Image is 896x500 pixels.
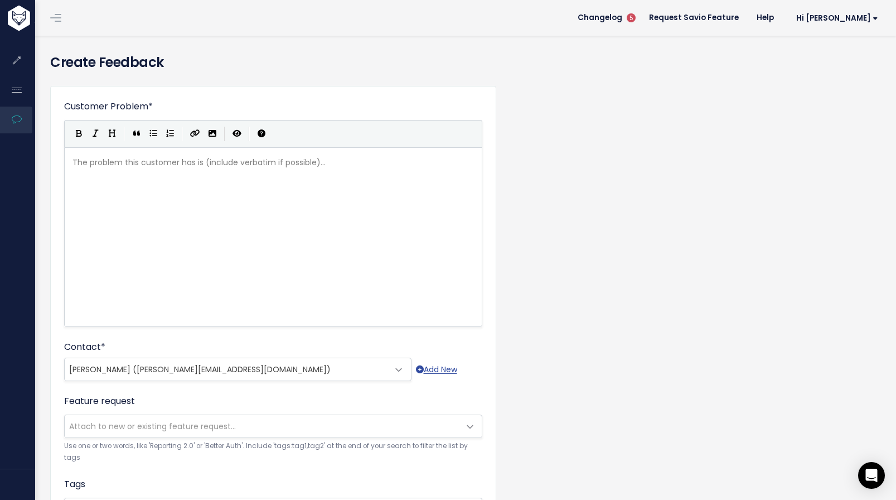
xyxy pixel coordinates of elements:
[65,358,389,381] span: Ben Bulter (ben@headlesshostman.com)
[416,363,457,377] a: Add New
[69,364,331,375] span: [PERSON_NAME] ([PERSON_NAME][EMAIL_ADDRESS][DOMAIN_NAME])
[64,100,153,113] label: Customer Problem
[128,126,145,142] button: Quote
[249,127,250,141] i: |
[64,478,85,491] label: Tags
[640,9,748,26] a: Request Savio Feature
[224,127,225,141] i: |
[627,13,636,22] span: 5
[5,6,91,31] img: logo-white.9d6f32f41409.svg
[145,126,162,142] button: Generic List
[64,395,135,408] label: Feature request
[70,126,87,142] button: Bold
[64,358,411,381] span: Ben Bulter (ben@headlesshostman.com)
[748,9,783,26] a: Help
[253,126,270,142] button: Markdown Guide
[578,14,622,22] span: Changelog
[229,126,245,142] button: Toggle Preview
[50,52,879,73] h4: Create Feedback
[858,462,885,489] div: Open Intercom Messenger
[182,127,183,141] i: |
[64,340,105,354] label: Contact
[87,126,104,142] button: Italic
[162,126,178,142] button: Numbered List
[124,127,125,141] i: |
[64,440,482,464] small: Use one or two words, like 'Reporting 2.0' or 'Better Auth'. Include 'tags:tag1,tag2' at the end ...
[186,126,204,142] button: Create Link
[204,126,221,142] button: Import an image
[69,421,236,432] span: Attach to new or existing feature request...
[796,14,878,22] span: Hi [PERSON_NAME]
[104,126,120,142] button: Heading
[783,9,887,27] a: Hi [PERSON_NAME]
